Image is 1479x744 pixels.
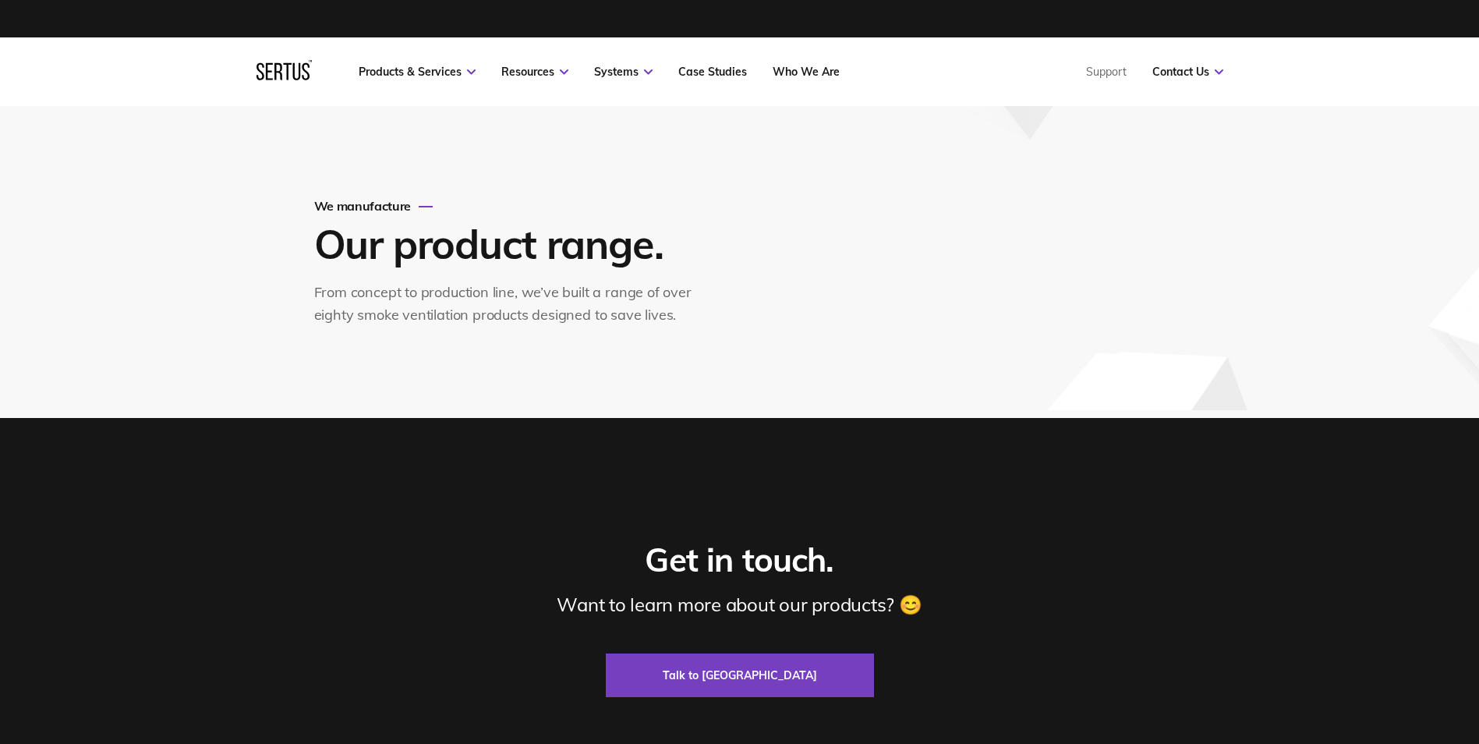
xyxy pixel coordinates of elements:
[501,65,568,79] a: Resources
[1086,65,1127,79] a: Support
[594,65,653,79] a: Systems
[645,540,833,581] div: Get in touch.
[314,218,704,269] h1: Our product range.
[557,593,922,616] div: Want to learn more about our products? 😊
[773,65,840,79] a: Who We Are
[314,198,708,214] div: We manufacture
[606,654,874,697] a: Talk to [GEOGRAPHIC_DATA]
[1152,65,1223,79] a: Contact Us
[359,65,476,79] a: Products & Services
[678,65,747,79] a: Case Studies
[314,282,708,327] div: From concept to production line, we’ve built a range of over eighty smoke ventilation products de...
